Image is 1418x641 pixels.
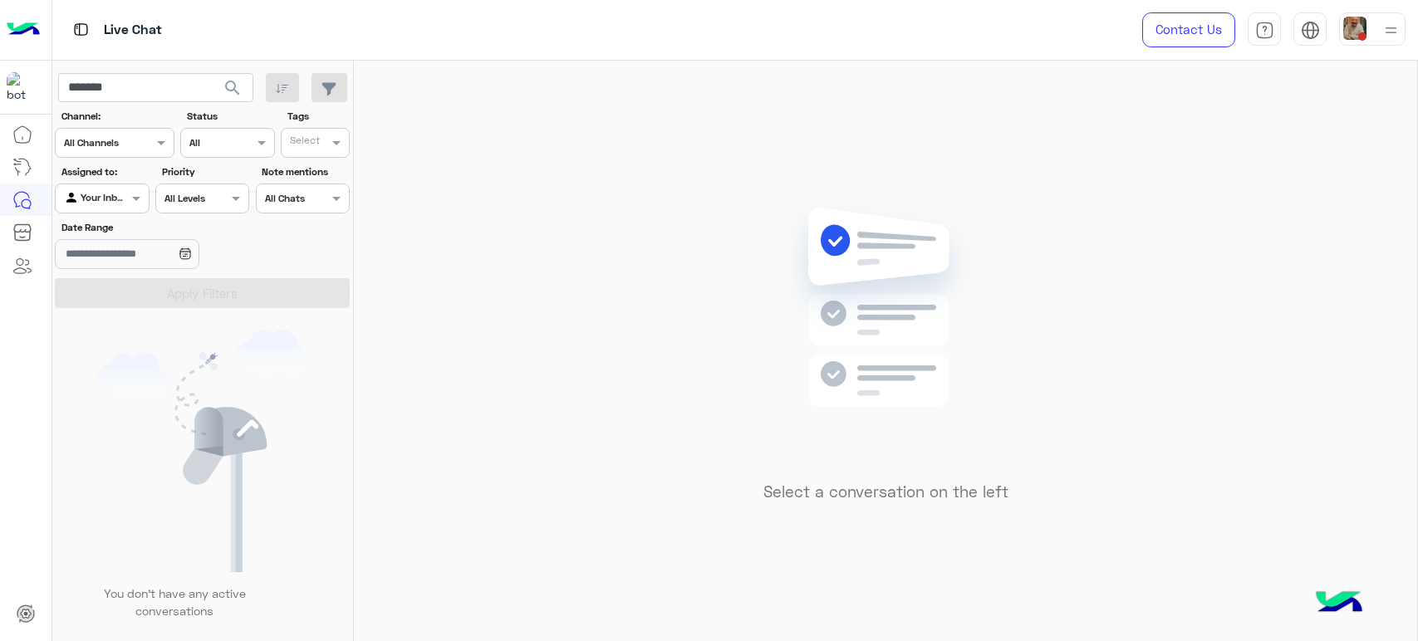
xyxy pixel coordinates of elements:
img: tab [1301,21,1320,40]
a: Contact Us [1142,12,1235,47]
label: Assigned to: [61,164,147,179]
img: Logo [7,12,40,47]
label: Date Range [61,220,248,235]
img: hulul-logo.png [1310,575,1368,633]
label: Tags [287,109,348,124]
h5: Select a conversation on the left [763,482,1008,502]
button: Apply Filters [55,278,350,308]
label: Channel: [61,109,173,124]
p: Live Chat [104,19,162,42]
img: profile [1381,20,1401,41]
img: tab [1255,21,1274,40]
a: tab [1248,12,1281,47]
img: 1403182699927242 [7,72,37,102]
label: Status [187,109,272,124]
div: Select [287,133,320,152]
label: Note mentions [262,164,347,179]
button: search [213,73,253,109]
p: You don’t have any active conversations [91,585,258,620]
label: Priority [162,164,248,179]
img: empty users [98,330,307,572]
span: search [223,78,243,98]
img: no messages [766,194,1006,470]
img: tab [71,19,91,40]
img: userImage [1343,17,1366,40]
